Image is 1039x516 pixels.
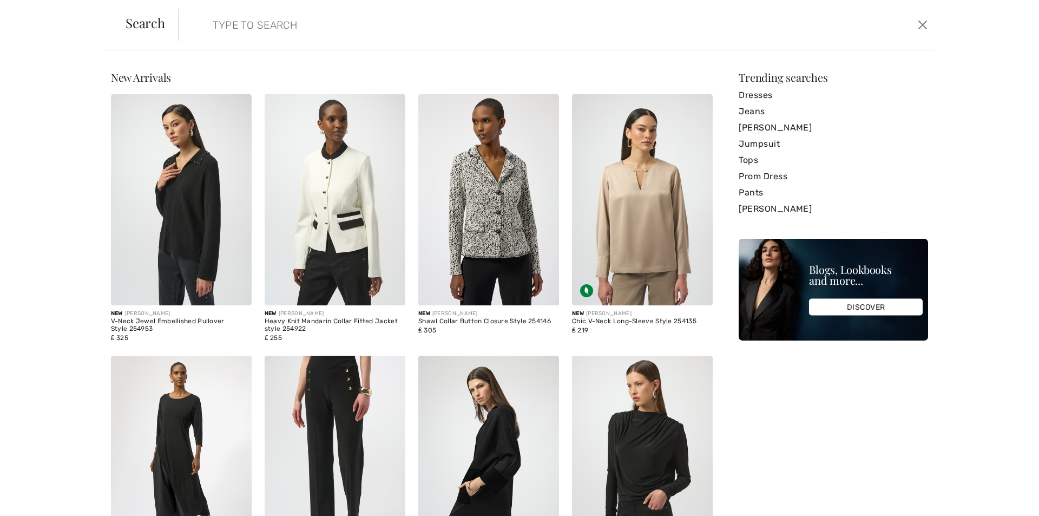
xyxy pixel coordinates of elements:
a: Prom Dress [739,168,928,185]
img: Sustainable Fabric [580,284,593,297]
a: Dresses [739,87,928,103]
button: Close [915,16,931,34]
a: Jumpsuit [739,136,928,152]
div: [PERSON_NAME] [572,310,713,318]
span: Help [24,8,47,17]
span: Search [126,16,165,29]
img: Heavy Knit Mandarin Collar Fitted Jacket style 254922. Vanilla/Black [265,94,405,305]
a: [PERSON_NAME] [739,201,928,217]
img: Shawl Collar Button Closure Style 254146. Off White/Black [418,94,559,305]
span: ₤ 325 [111,334,128,342]
input: TYPE TO SEARCH [205,9,737,41]
span: ₤ 255 [265,334,282,342]
a: Jeans [739,103,928,120]
span: ₤ 305 [418,326,436,334]
img: Chic V-Neck Long-Sleeve Style 254135. Fawn [572,94,713,305]
div: Chic V-Neck Long-Sleeve Style 254135 [572,318,713,325]
div: [PERSON_NAME] [265,310,405,318]
div: V-Neck Jewel Embellished Pullover Style 254953 [111,318,252,333]
span: New [418,310,430,317]
a: Tops [739,152,928,168]
span: New Arrivals [111,70,171,84]
span: New [111,310,123,317]
div: Heavy Knit Mandarin Collar Fitted Jacket style 254922 [265,318,405,333]
div: Blogs, Lookbooks and more... [809,264,923,286]
span: New [265,310,277,317]
a: Pants [739,185,928,201]
div: Trending searches [739,72,928,83]
div: [PERSON_NAME] [418,310,559,318]
a: [PERSON_NAME] [739,120,928,136]
img: V-Neck Jewel Embellished Pullover Style 254953. Black [111,94,252,305]
div: Shawl Collar Button Closure Style 254146 [418,318,559,325]
div: DISCOVER [809,299,923,316]
img: Blogs, Lookbooks and more... [739,239,928,341]
span: New [572,310,584,317]
span: ₤ 219 [572,326,588,334]
div: [PERSON_NAME] [111,310,252,318]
